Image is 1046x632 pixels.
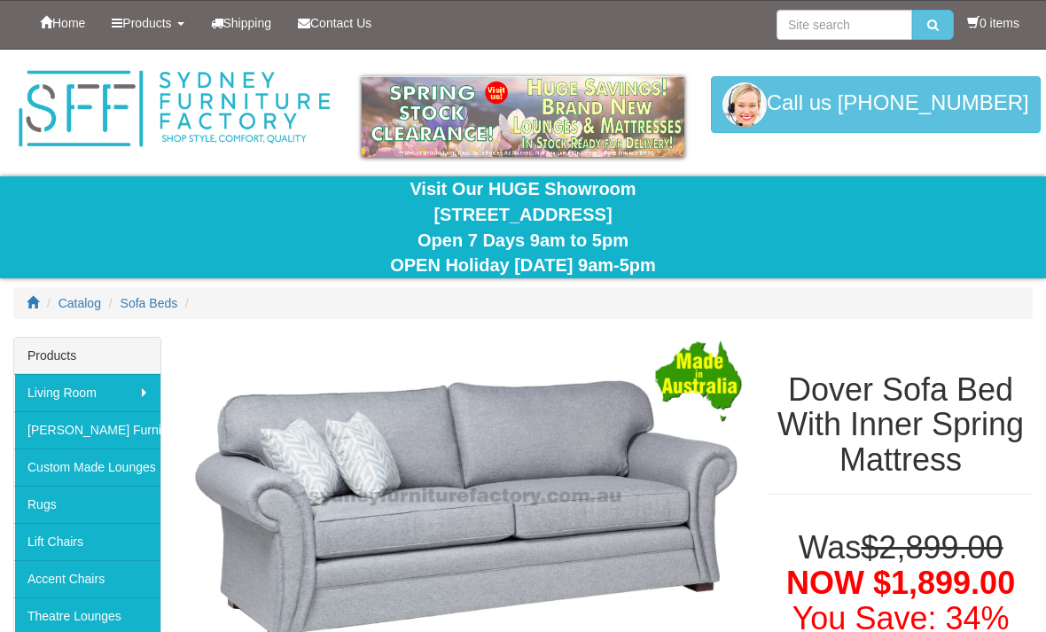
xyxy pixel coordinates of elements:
a: Shipping [198,1,285,45]
a: Home [27,1,98,45]
span: Contact Us [310,16,371,30]
img: Sydney Furniture Factory [13,67,335,151]
a: Lift Chairs [14,523,160,560]
a: [PERSON_NAME] Furniture [14,411,160,449]
div: Visit Our HUGE Showroom [STREET_ADDRESS] Open 7 Days 9am to 5pm OPEN Holiday [DATE] 9am-5pm [13,176,1033,277]
input: Site search [777,10,912,40]
span: Products [122,16,171,30]
li: 0 items [967,14,1019,32]
a: Sofa Beds [121,296,178,310]
a: Accent Chairs [14,560,160,597]
a: Catalog [59,296,101,310]
span: Home [52,16,85,30]
div: Products [14,338,160,374]
a: Rugs [14,486,160,523]
span: NOW $1,899.00 [786,565,1015,601]
h1: Dover Sofa Bed With Inner Spring Mattress [769,372,1033,478]
a: Custom Made Lounges [14,449,160,486]
span: Shipping [223,16,272,30]
a: Contact Us [285,1,385,45]
del: $2,899.00 [861,529,1003,566]
a: Products [98,1,197,45]
a: Living Room [14,374,160,411]
img: spring-sale.gif [362,76,683,157]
